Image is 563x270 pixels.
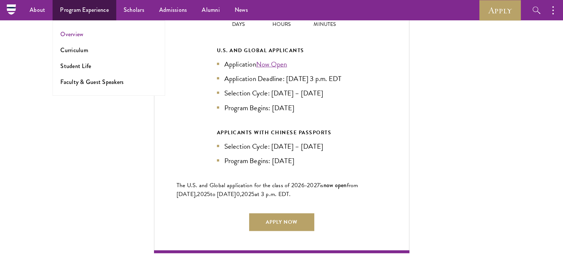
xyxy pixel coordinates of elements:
[320,181,324,190] span: is
[217,102,346,113] li: Program Begins: [DATE]
[251,190,255,199] span: 5
[256,59,287,70] a: Now Open
[255,190,291,199] span: at 3 p.m. EDT.
[60,78,124,86] a: Faculty & Guest Speakers
[60,62,91,70] a: Student Life
[249,213,314,231] a: Apply Now
[236,190,240,199] span: 0
[217,141,346,152] li: Selection Cycle: [DATE] – [DATE]
[301,181,305,190] span: 6
[324,181,347,189] span: now open
[260,20,303,28] p: Hours
[177,181,301,190] span: The U.S. and Global application for the class of 202
[60,30,83,38] a: Overview
[217,155,346,166] li: Program Begins: [DATE]
[197,190,207,199] span: 202
[217,59,346,70] li: Application
[303,20,346,28] p: Minutes
[60,46,88,54] a: Curriculum
[241,190,251,199] span: 202
[207,190,210,199] span: 5
[217,88,346,98] li: Selection Cycle: [DATE] – [DATE]
[210,190,236,199] span: to [DATE]
[217,128,346,137] div: APPLICANTS WITH CHINESE PASSPORTS
[305,181,317,190] span: -202
[317,181,320,190] span: 7
[217,46,346,55] div: U.S. and Global Applicants
[240,190,241,199] span: ,
[217,20,260,28] p: Days
[217,73,346,84] li: Application Deadline: [DATE] 3 p.m. EDT
[177,181,358,199] span: from [DATE],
